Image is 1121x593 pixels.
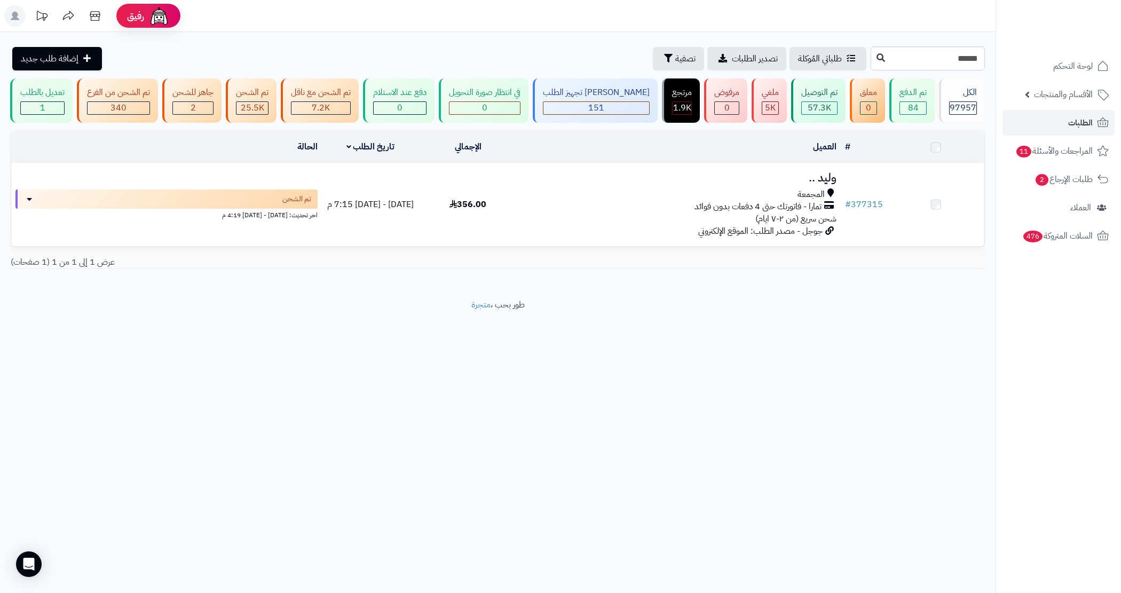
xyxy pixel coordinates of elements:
div: 84 [900,102,926,114]
span: السلات المتروكة [1022,228,1093,243]
a: #377315 [845,198,883,211]
a: لوحة التحكم [1002,53,1115,79]
div: مرتجع [672,86,692,99]
a: جاهز للشحن 2 [160,78,224,123]
span: 151 [588,101,604,114]
a: إضافة طلب جديد [12,47,102,70]
span: شحن سريع (من ٢-٧ ايام) [755,212,836,225]
span: جوجل - مصدر الطلب: الموقع الإلكتروني [698,225,823,238]
a: طلباتي المُوكلة [790,47,866,70]
span: تصدير الطلبات [732,52,778,65]
span: 356.00 [449,198,486,211]
img: ai-face.png [148,5,170,27]
div: 151 [543,102,649,114]
div: 0 [861,102,877,114]
span: 1.9K [673,101,691,114]
div: 57336 [802,102,837,114]
a: تحديثات المنصة [28,5,55,29]
span: 0 [397,101,402,114]
div: 25495 [236,102,268,114]
span: 340 [110,101,127,114]
span: # [845,198,851,211]
span: 5K [765,101,776,114]
div: معلق [860,86,877,99]
span: 11 [1016,146,1031,157]
span: 2 [191,101,196,114]
a: متجرة [471,298,491,311]
a: الطلبات [1002,110,1115,136]
div: ملغي [762,86,779,99]
div: تعديل بالطلب [20,86,65,99]
a: مرفوض 0 [702,78,749,123]
div: عرض 1 إلى 1 من 1 (1 صفحات) [3,256,498,268]
span: طلباتي المُوكلة [798,52,842,65]
button: تصفية [653,47,704,70]
div: الكل [949,86,977,99]
a: تم الدفع 84 [887,78,937,123]
span: 476 [1023,231,1043,242]
span: لوحة التحكم [1053,59,1093,74]
a: الكل97957 [937,78,987,123]
div: 1 [21,102,64,114]
a: [PERSON_NAME] تجهيز الطلب 151 [531,78,660,123]
a: في انتظار صورة التحويل 0 [437,78,531,123]
a: تم الشحن 25.5K [224,78,279,123]
span: الطلبات [1068,115,1093,130]
span: 7.2K [312,101,330,114]
a: الحالة [297,140,318,153]
span: 25.5K [241,101,264,114]
a: طلبات الإرجاع2 [1002,167,1115,192]
div: تم الشحن [236,86,269,99]
span: 1 [40,101,45,114]
div: 0 [374,102,426,114]
div: 0 [715,102,739,114]
a: تعديل بالطلب 1 [8,78,75,123]
h3: وليد .. [521,172,836,184]
a: السلات المتروكة476 [1002,223,1115,249]
a: # [845,140,850,153]
span: 2 [1036,174,1048,186]
div: جاهز للشحن [172,86,214,99]
div: 1867 [673,102,691,114]
a: مرتجع 1.9K [660,78,702,123]
span: تصفية [675,52,696,65]
span: العملاء [1070,200,1091,215]
a: العملاء [1002,195,1115,220]
div: Open Intercom Messenger [16,551,42,577]
span: إضافة طلب جديد [21,52,78,65]
span: 84 [908,101,919,114]
a: معلق 0 [848,78,887,123]
div: مرفوض [714,86,739,99]
div: 2 [173,102,213,114]
span: 0 [482,101,487,114]
span: تم الشحن [282,194,311,204]
div: اخر تحديث: [DATE] - [DATE] 4:19 م [15,209,318,220]
div: في انتظار صورة التحويل [449,86,520,99]
div: 7222 [291,102,350,114]
div: تم الدفع [899,86,927,99]
div: دفع عند الاستلام [373,86,427,99]
span: الأقسام والمنتجات [1034,87,1093,102]
a: المراجعات والأسئلة11 [1002,138,1115,164]
a: تم التوصيل 57.3K [789,78,848,123]
span: تمارا - فاتورتك حتى 4 دفعات بدون فوائد [694,201,822,213]
a: الإجمالي [455,140,481,153]
span: 0 [724,101,730,114]
a: دفع عند الاستلام 0 [361,78,437,123]
div: 0 [449,102,520,114]
img: logo-2.png [1048,30,1111,52]
div: تم التوصيل [801,86,838,99]
a: العميل [813,140,836,153]
div: تم الشحن من الفرع [87,86,150,99]
span: [DATE] - [DATE] 7:15 م [327,198,414,211]
span: طلبات الإرجاع [1035,172,1093,187]
span: المجمعة [798,188,825,201]
span: المراجعات والأسئلة [1015,144,1093,159]
span: 57.3K [808,101,831,114]
a: تاريخ الطلب [346,140,395,153]
a: تصدير الطلبات [707,47,786,70]
a: تم الشحن من الفرع 340 [75,78,160,123]
a: تم الشحن مع ناقل 7.2K [279,78,361,123]
span: رفيق [127,10,144,22]
a: ملغي 5K [749,78,789,123]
